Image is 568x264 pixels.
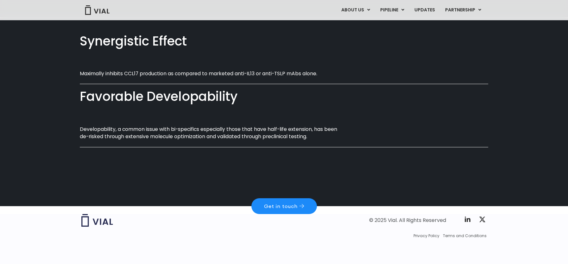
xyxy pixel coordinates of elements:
div: Favorable Developability [80,88,488,106]
p: Developability, a common issue with bi-specifics especially those that have half-life extension, ... [80,126,345,140]
a: PIPELINEMenu Toggle [375,5,409,15]
div: © 2025 Vial. All Rights Reserved [369,217,446,224]
div: Synergistic Effect [80,32,488,50]
a: Get in touch [251,198,317,214]
a: ABOUT USMenu Toggle [336,5,375,15]
a: Privacy Policy [413,233,439,239]
span: Get in touch [264,204,298,209]
a: Terms and Conditions [443,233,487,239]
a: UPDATES [409,5,440,15]
img: Vial Logo [85,5,110,15]
a: PARTNERSHIPMenu Toggle [440,5,486,15]
img: Vial logo wih "Vial" spelled out [81,214,113,227]
p: Maximally inhibits CCL17 production as compared to marketed anti-IL13 or anti-TSLP mAbs alone. [80,70,345,77]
